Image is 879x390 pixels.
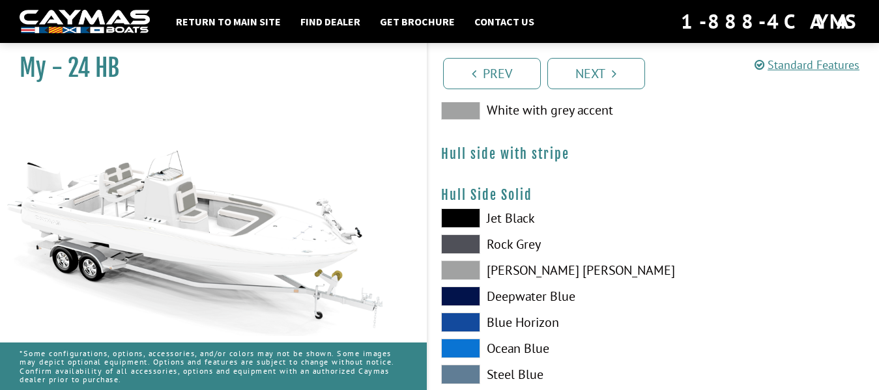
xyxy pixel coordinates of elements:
label: White with grey accent [441,100,641,120]
h1: My - 24 HB [20,53,394,83]
div: 1-888-4CAYMAS [681,7,859,36]
label: Rock Grey [441,234,641,254]
a: Standard Features [755,57,859,72]
h4: Hull Side Solid [441,187,867,203]
label: Blue Horizon [441,313,641,332]
label: Jet Black [441,208,641,228]
label: [PERSON_NAME] [PERSON_NAME] [441,260,641,280]
img: white-logo-c9c8dbefe5ff5ceceb0f0178aa75bf4bb51f6bca0971e226c86eb53dfe498488.png [20,10,150,34]
a: Get Brochure [373,13,461,30]
a: Contact Us [468,13,541,30]
label: Deepwater Blue [441,286,641,306]
label: Steel Blue [441,365,641,384]
h4: Hull side with stripe [441,146,867,162]
a: Next [547,58,645,89]
label: Ocean Blue [441,339,641,358]
a: Return to main site [169,13,287,30]
a: Find Dealer [294,13,367,30]
p: *Some configurations, options, accessories, and/or colors may not be shown. Some images may depic... [20,342,407,390]
a: Prev [443,58,541,89]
